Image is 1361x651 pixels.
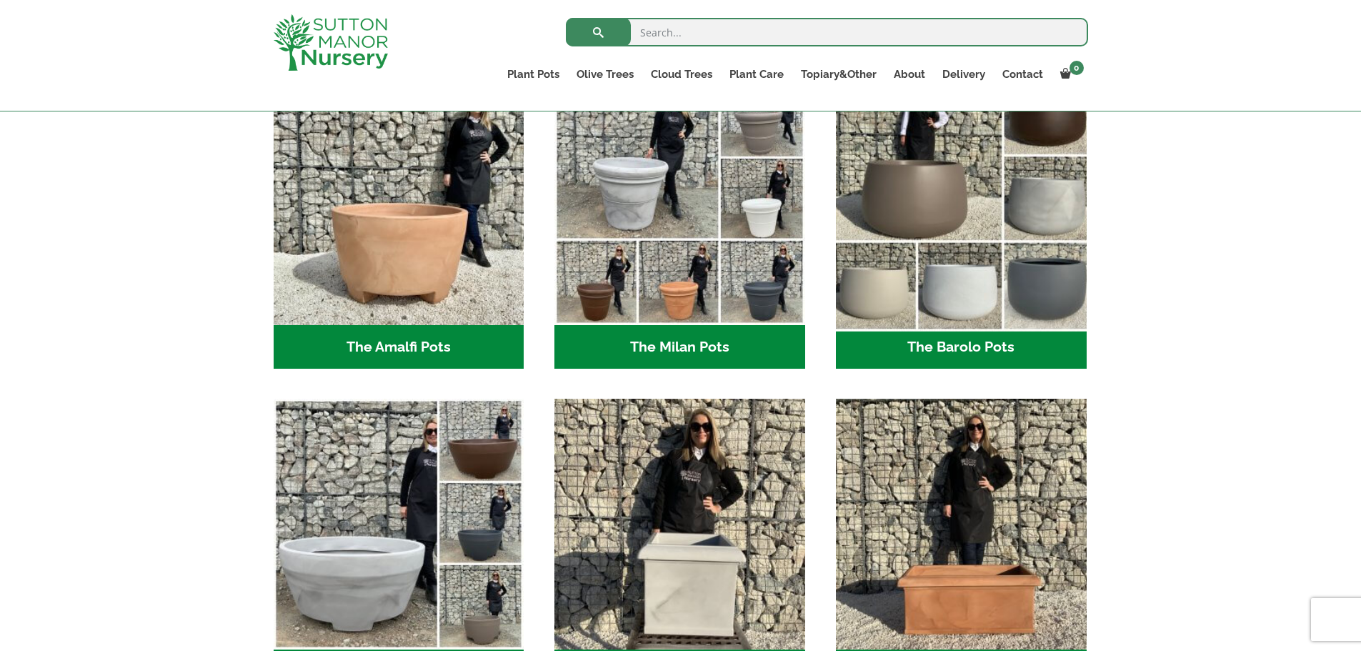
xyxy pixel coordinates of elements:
img: The Milan Pots [554,74,805,325]
a: 0 [1052,64,1088,84]
a: Topiary&Other [792,64,885,84]
a: Visit product category The Milan Pots [554,74,805,369]
a: Visit product category The Amalfi Pots [274,74,524,369]
a: Plant Care [721,64,792,84]
a: Olive Trees [568,64,642,84]
img: The Amalfi Pots [274,74,524,325]
img: logo [274,14,388,71]
h2: The Amalfi Pots [274,325,524,369]
h2: The Barolo Pots [836,325,1087,369]
a: Delivery [934,64,994,84]
a: Contact [994,64,1052,84]
img: The Como Cube Pots 45 (All Colours) [554,399,805,650]
img: The Como Rectangle 90 (Colours) [836,399,1087,650]
a: Visit product category The Barolo Pots [836,74,1087,369]
img: The Barolo Pots [829,68,1092,331]
input: Search... [566,18,1088,46]
a: Plant Pots [499,64,568,84]
a: Cloud Trees [642,64,721,84]
a: About [885,64,934,84]
h2: The Milan Pots [554,325,805,369]
img: The Capri Pots [274,399,524,650]
span: 0 [1070,61,1084,75]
